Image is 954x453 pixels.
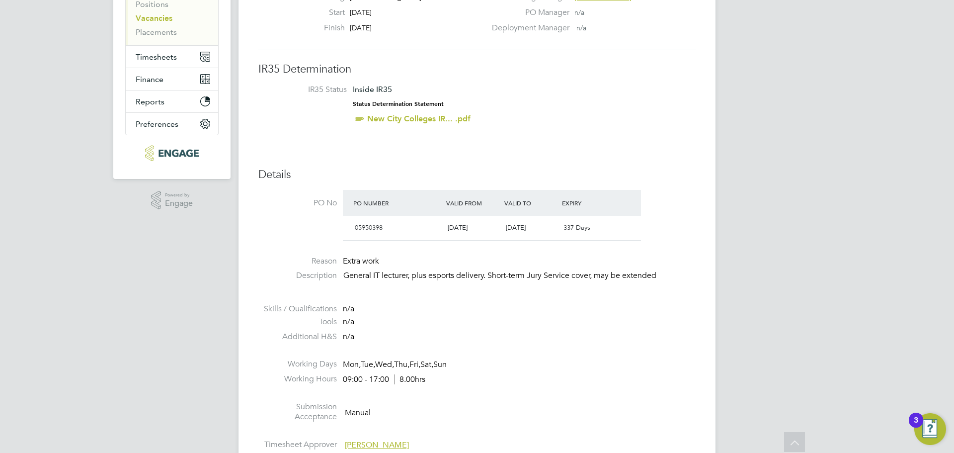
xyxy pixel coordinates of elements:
[136,119,178,129] span: Preferences
[258,304,337,314] label: Skills / Qualifications
[394,374,425,384] span: 8.00hrs
[353,85,392,94] span: Inside IR35
[574,8,584,17] span: n/a
[355,223,383,232] span: 05950398
[258,271,337,281] label: Description
[343,360,361,369] span: Mon,
[290,7,345,18] label: Start
[576,23,586,32] span: n/a
[914,413,946,445] button: Open Resource Center, 3 new notifications
[126,68,218,90] button: Finance
[353,100,444,107] strong: Status Determination Statement
[258,256,337,267] label: Reason
[165,191,193,199] span: Powered by
[343,332,354,342] span: n/a
[420,360,433,369] span: Sat,
[361,360,375,369] span: Tue,
[136,97,164,106] span: Reports
[350,8,372,17] span: [DATE]
[433,360,447,369] span: Sun
[351,194,444,212] div: PO Number
[165,199,193,208] span: Engage
[506,223,526,232] span: [DATE]
[258,440,337,450] label: Timesheet Approver
[448,223,468,232] span: [DATE]
[258,198,337,208] label: PO No
[125,145,219,161] a: Go to home page
[258,332,337,342] label: Additional H&S
[502,194,560,212] div: Valid To
[136,75,163,84] span: Finance
[258,402,337,423] label: Submission Acceptance
[343,374,425,385] div: 09:00 - 17:00
[563,223,590,232] span: 337 Days
[345,407,371,417] span: Manual
[145,145,198,161] img: henry-blue-logo-retina.png
[126,113,218,135] button: Preferences
[350,23,372,32] span: [DATE]
[268,85,347,95] label: IR35 Status
[151,191,193,210] a: Powered byEngage
[258,374,337,384] label: Working Hours
[394,360,409,369] span: Thu,
[345,440,409,450] span: [PERSON_NAME]
[258,317,337,327] label: Tools
[367,114,471,123] a: New City Colleges IR... .pdf
[343,271,696,281] p: General IT lecturer, plus esports delivery. Short-term Jury Service cover, may be extended
[343,256,379,266] span: Extra work
[136,52,177,62] span: Timesheets
[559,194,618,212] div: Expiry
[290,23,345,33] label: Finish
[343,317,354,327] span: n/a
[486,23,569,33] label: Deployment Manager
[409,360,420,369] span: Fri,
[375,360,394,369] span: Wed,
[486,7,569,18] label: PO Manager
[126,46,218,68] button: Timesheets
[136,13,172,23] a: Vacancies
[136,27,177,37] a: Placements
[258,359,337,369] label: Working Days
[914,420,918,433] div: 3
[343,304,354,314] span: n/a
[126,91,218,112] button: Reports
[258,62,696,77] h3: IR35 Determination
[258,168,696,182] h3: Details
[444,194,502,212] div: Valid From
